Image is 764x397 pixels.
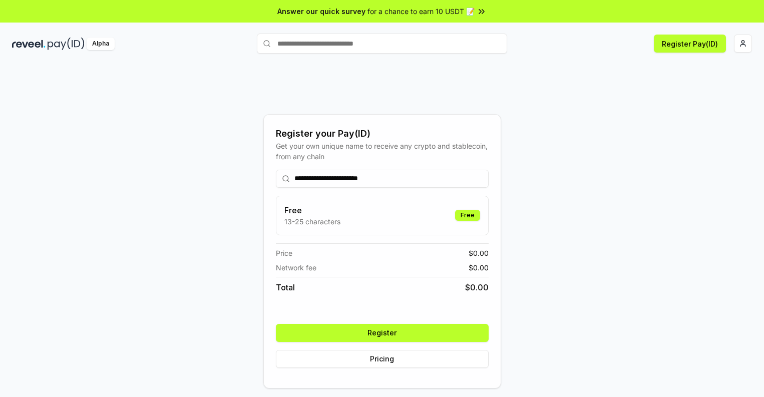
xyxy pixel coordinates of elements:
[284,216,340,227] p: 13-25 characters
[367,6,475,17] span: for a chance to earn 10 USDT 📝
[87,38,115,50] div: Alpha
[276,350,489,368] button: Pricing
[276,248,292,258] span: Price
[284,204,340,216] h3: Free
[276,262,316,273] span: Network fee
[276,324,489,342] button: Register
[276,127,489,141] div: Register your Pay(ID)
[455,210,480,221] div: Free
[276,281,295,293] span: Total
[12,38,46,50] img: reveel_dark
[469,262,489,273] span: $ 0.00
[276,141,489,162] div: Get your own unique name to receive any crypto and stablecoin, from any chain
[654,35,726,53] button: Register Pay(ID)
[277,6,365,17] span: Answer our quick survey
[465,281,489,293] span: $ 0.00
[469,248,489,258] span: $ 0.00
[48,38,85,50] img: pay_id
